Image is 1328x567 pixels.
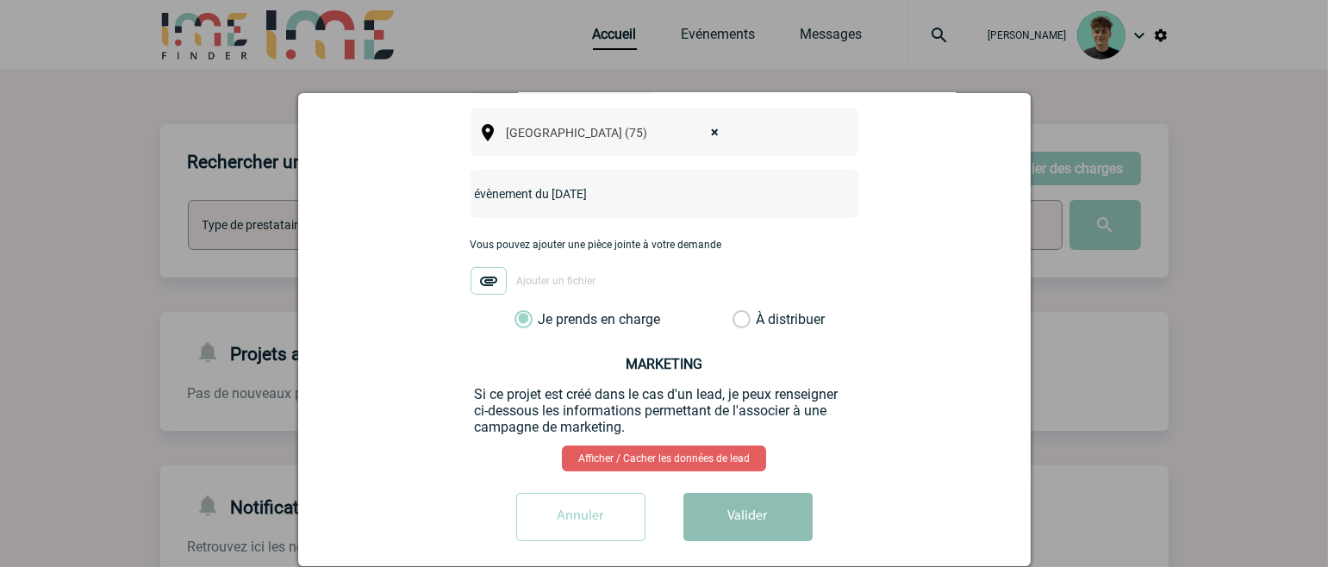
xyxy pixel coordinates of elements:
p: Si ce projet est créé dans le cas d'un lead, je peux renseigner ci-dessous les informations perme... [475,386,854,435]
input: Annuler [516,493,645,541]
label: À distribuer [733,311,751,328]
span: Paris (75) [500,121,737,145]
label: Global [789,46,800,94]
label: Je prends en charge [514,311,544,328]
h3: MARKETING [475,356,854,372]
button: Valider [683,493,813,541]
span: Ajouter un fichier [517,275,596,287]
p: Vous pouvez ajouter une pièce jointe à votre demande [471,239,858,251]
input: Nom de l'événement [471,183,813,205]
span: × [712,121,720,145]
a: Afficher / Cacher les données de lead [562,445,766,471]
